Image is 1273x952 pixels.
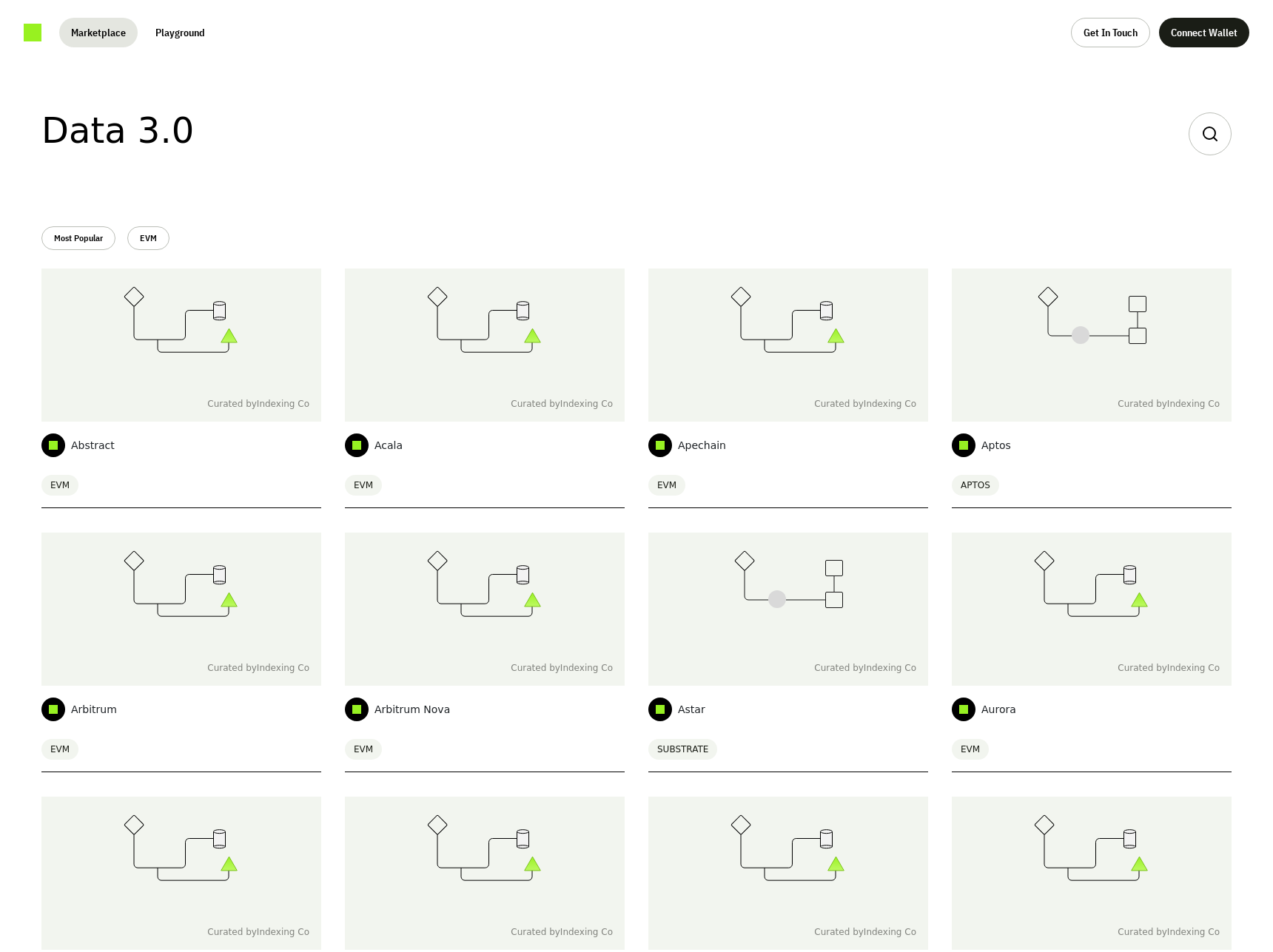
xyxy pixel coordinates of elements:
[41,112,194,155] h1: Data 3.0
[678,702,705,717] span: Astar
[1118,926,1220,938] span: Curated by Indexing Co
[952,475,999,496] span: APTOS
[207,926,309,938] span: Curated by Indexing Co
[981,438,1011,453] span: Aptos
[127,226,169,250] button: EVM
[345,739,382,760] span: EVM
[1071,18,1150,47] button: Get In Touch
[41,226,115,250] button: Most Popular
[511,398,613,410] span: Curated by Indexing Co
[1118,662,1220,674] span: Curated by Indexing Co
[511,926,613,938] span: Curated by Indexing Co
[345,475,382,496] span: EVM
[814,662,916,674] span: Curated by Indexing Co
[374,438,403,453] span: Acala
[648,739,717,760] span: SUBSTRATE
[952,739,989,760] span: EVM
[71,438,115,453] span: Abstract
[144,18,217,47] button: Playground
[41,475,78,496] span: EVM
[678,438,726,453] span: Apechain
[41,739,78,760] span: EVM
[207,398,309,410] span: Curated by Indexing Co
[59,18,138,47] button: Marketplace
[1159,18,1249,47] button: Connect Wallet
[71,702,117,717] span: Arbitrum
[207,662,309,674] span: Curated by Indexing Co
[374,702,450,717] span: Arbitrum Nova
[511,662,613,674] span: Curated by Indexing Co
[814,398,916,410] span: Curated by Indexing Co
[981,702,1016,717] span: Aurora
[1118,398,1220,410] span: Curated by Indexing Co
[648,475,685,496] span: EVM
[814,926,916,938] span: Curated by Indexing Co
